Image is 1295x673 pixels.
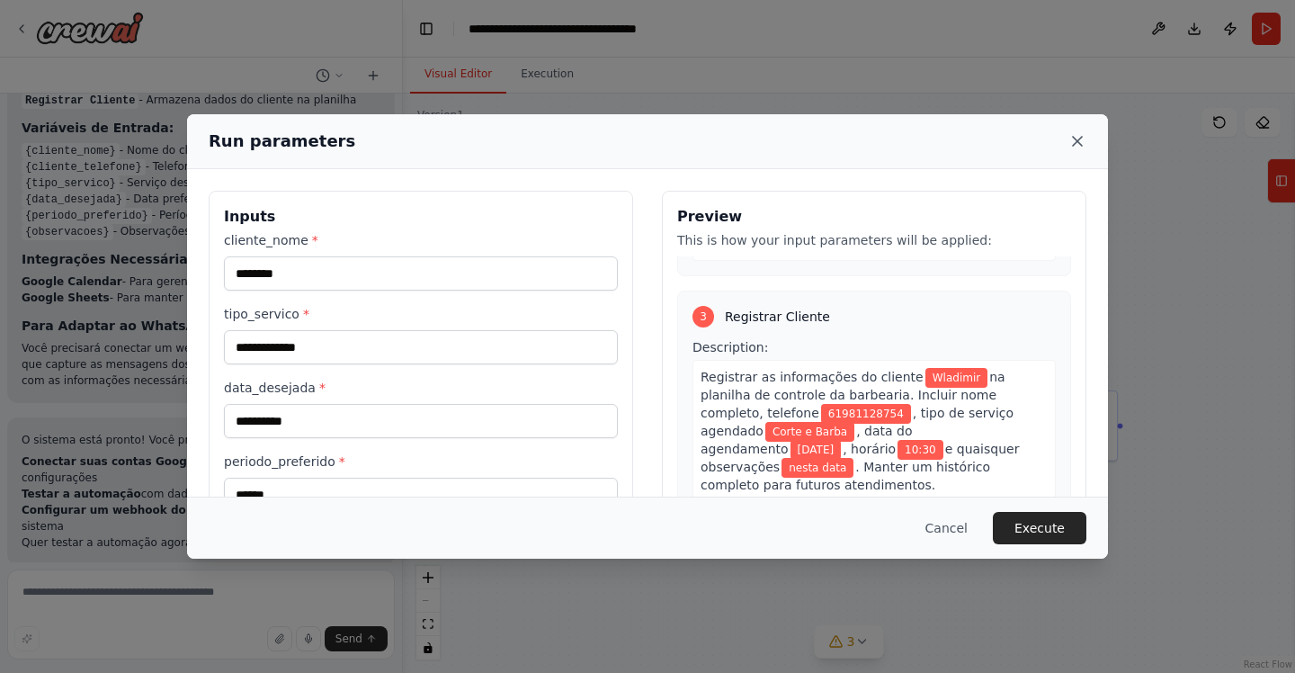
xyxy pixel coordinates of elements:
p: This is how your input parameters will be applied: [677,231,1071,249]
span: Variable: horario_agendamento [898,440,943,460]
span: Description: [692,340,768,354]
span: Variable: tipo_servico [765,422,854,442]
h3: Preview [677,206,1071,228]
span: , horário [843,442,896,456]
span: Variable: cliente_nome [925,368,987,388]
span: Registrar as informações do cliente [701,370,924,384]
span: Registrar Cliente [725,308,830,326]
h2: Run parameters [209,129,355,154]
h3: Inputs [224,206,618,228]
label: cliente_nome [224,231,618,249]
span: Variable: data_agendamento [790,440,842,460]
label: periodo_preferido [224,453,618,471]
span: na planilha de controle da barbearia. Incluir nome completo, telefone [701,370,1005,420]
span: Variable: observacoes [781,458,853,478]
button: Cancel [911,512,982,544]
span: Variable: cliente_telefone [821,404,911,424]
label: tipo_servico [224,305,618,323]
div: 3 [692,306,714,328]
label: data_desejada [224,379,618,397]
button: Execute [993,512,1086,544]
